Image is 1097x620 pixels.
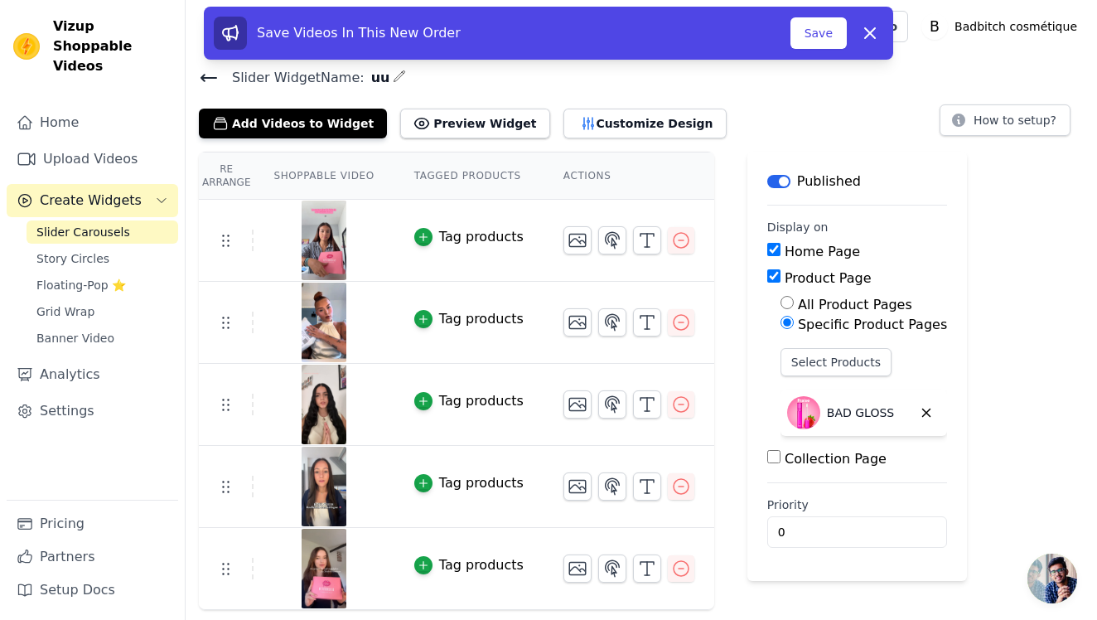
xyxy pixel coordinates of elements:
div: Tag products [439,391,524,411]
img: vizup-images-4f18.png [301,529,347,608]
img: vizup-images-b7e6.png [301,283,347,362]
a: Grid Wrap [27,300,178,323]
button: Tag products [414,391,524,411]
button: Change Thumbnail [563,308,592,337]
button: Save [790,17,847,49]
th: Re Arrange [199,153,254,200]
th: Actions [544,153,714,200]
a: Banner Video [27,327,178,350]
div: Ouvrir le chat [1027,554,1077,603]
span: Banner Video [36,330,114,346]
label: Product Page [785,270,872,286]
button: Select Products [780,348,892,376]
a: Floating-Pop ⭐ [27,274,178,297]
label: Priority [767,496,947,513]
img: vizup-images-6ffb.png [301,447,347,526]
a: Upload Videos [7,143,178,176]
div: Tag products [439,227,524,247]
a: Slider Carousels [27,220,178,244]
button: Change Thumbnail [563,472,592,501]
div: Tag products [439,309,524,329]
button: Preview Widget [400,109,549,138]
button: Add Videos to Widget [199,109,387,138]
a: Partners [7,540,178,574]
p: BAD GLOSS [827,404,894,421]
legend: Display on [767,219,829,235]
p: Published [797,172,861,191]
button: Tag products [414,555,524,575]
span: Floating-Pop ⭐ [36,277,126,293]
a: How to setup? [940,116,1070,132]
img: vizup-images-1237.png [301,201,347,280]
span: Save Videos In This New Order [257,25,461,41]
button: Tag products [414,473,524,493]
span: uu [365,68,390,88]
button: How to setup? [940,104,1070,136]
img: BAD GLOSS [787,396,820,429]
th: Tagged Products [394,153,544,200]
button: Tag products [414,309,524,329]
a: Settings [7,395,178,428]
div: Tag products [439,473,524,493]
span: Grid Wrap [36,303,94,320]
button: Create Widgets [7,184,178,217]
button: Change Thumbnail [563,226,592,254]
a: Home [7,106,178,139]
label: Collection Page [785,451,887,467]
img: vizup-images-6556.png [301,365,347,444]
button: Delete widget [912,399,940,427]
a: Setup Docs [7,574,178,607]
label: Specific Product Pages [798,317,947,332]
label: All Product Pages [798,297,912,312]
span: Story Circles [36,250,109,267]
a: Analytics [7,358,178,391]
div: Tag products [439,555,524,575]
span: Create Widgets [40,191,142,211]
span: Slider Carousels [36,224,130,240]
div: Edit Name [393,66,406,89]
button: Customize Design [563,109,727,138]
label: Home Page [785,244,860,259]
th: Shoppable Video [254,153,394,200]
button: Change Thumbnail [563,390,592,419]
a: Pricing [7,507,178,540]
button: Change Thumbnail [563,555,592,583]
button: Tag products [414,227,524,247]
a: Story Circles [27,247,178,270]
span: Slider Widget Name: [219,68,365,88]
